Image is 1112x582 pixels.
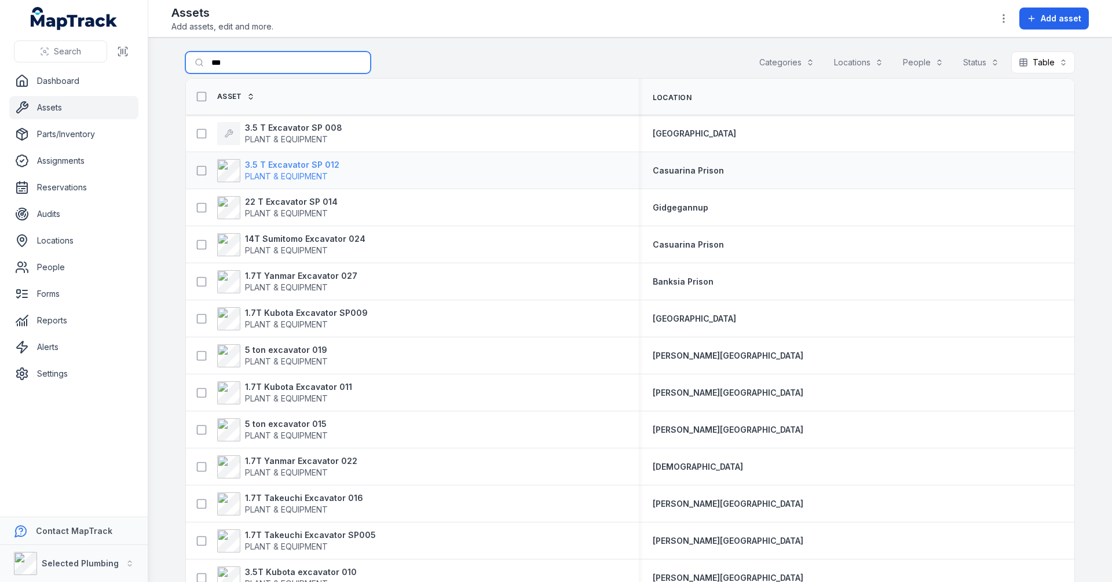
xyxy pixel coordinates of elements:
a: Forms [9,282,138,305]
button: Table [1011,51,1075,73]
a: 3.5 T Excavator SP 008PLANT & EQUIPMENT [217,122,342,145]
button: Search [14,40,107,62]
strong: 1.7T Takeuchi Excavator SP005 [245,529,376,541]
a: 1.7T Kubota Excavator 011PLANT & EQUIPMENT [217,381,352,404]
a: [PERSON_NAME][GEOGRAPHIC_DATA] [653,498,803,510]
a: 5 ton excavator 015PLANT & EQUIPMENT [217,418,328,441]
strong: 5 ton excavator 015 [245,418,328,430]
a: Audits [9,202,138,226]
a: 14T Sumitomo Excavator 024PLANT & EQUIPMENT [217,233,365,256]
a: Locations [9,229,138,252]
a: [GEOGRAPHIC_DATA] [653,128,736,139]
a: People [9,256,138,279]
span: Add asset [1041,13,1081,24]
a: [PERSON_NAME][GEOGRAPHIC_DATA] [653,424,803,436]
a: Alerts [9,336,138,359]
span: Add assets, edit and more. [171,21,273,32]
span: Casuarina Prison [653,240,724,249]
a: 1.7T Yanmar Excavator 022PLANT & EQUIPMENT [217,455,357,478]
span: PLANT & EQUIPMENT [245,319,328,329]
a: Reservations [9,176,138,199]
strong: 5 ton excavator 019 [245,344,328,356]
span: Search [54,46,81,57]
span: Gidgegannup [653,202,708,212]
strong: 1.7T Kubota Excavator 011 [245,381,352,393]
a: Dashboard [9,69,138,93]
a: Assignments [9,149,138,172]
a: Casuarina Prison [653,165,724,176]
a: 5 ton excavator 019PLANT & EQUIPMENT [217,344,328,367]
span: PLANT & EQUIPMENT [245,542,328,551]
strong: 1.7T Yanmar Excavator 022 [245,455,357,467]
a: [PERSON_NAME][GEOGRAPHIC_DATA] [653,387,803,399]
span: PLANT & EQUIPMENT [245,356,328,366]
strong: 3.5 T Excavator SP 008 [245,122,342,134]
a: [DEMOGRAPHIC_DATA] [653,461,743,473]
span: PLANT & EQUIPMENT [245,393,328,403]
button: Status [956,51,1007,73]
a: MapTrack [31,7,118,30]
a: 1.7T Takeuchi Excavator 016PLANT & EQUIPMENT [217,492,363,515]
span: [PERSON_NAME][GEOGRAPHIC_DATA] [653,536,803,546]
strong: Selected Plumbing [42,558,119,568]
span: Banksia Prison [653,277,714,286]
span: Casuarina Prison [653,165,724,175]
a: Asset [217,92,255,101]
strong: 3.5T Kubota excavator 010 [245,566,357,578]
button: Add asset [1019,8,1089,30]
a: Assets [9,96,138,119]
a: 3.5 T Excavator SP 012PLANT & EQUIPMENT [217,159,339,182]
a: 22 T Excavator SP 014PLANT & EQUIPMENT [217,196,338,219]
span: PLANT & EQUIPMENT [245,430,328,440]
span: [PERSON_NAME][GEOGRAPHIC_DATA] [653,388,803,397]
strong: 1.7T Yanmar Excavator 027 [245,270,357,282]
a: Banksia Prison [653,276,714,288]
a: Parts/Inventory [9,123,138,146]
strong: 1.7T Kubota Excavator SP009 [245,307,368,319]
span: [DEMOGRAPHIC_DATA] [653,462,743,472]
span: PLANT & EQUIPMENT [245,208,328,218]
a: [GEOGRAPHIC_DATA] [653,313,736,325]
a: 1.7T Yanmar Excavator 027PLANT & EQUIPMENT [217,270,357,293]
span: PLANT & EQUIPMENT [245,504,328,514]
a: Casuarina Prison [653,239,724,251]
button: Categories [752,51,822,73]
a: 1.7T Kubota Excavator SP009PLANT & EQUIPMENT [217,307,368,330]
a: Gidgegannup [653,202,708,213]
strong: Contact MapTrack [36,526,112,536]
button: People [895,51,951,73]
span: [PERSON_NAME][GEOGRAPHIC_DATA] [653,499,803,509]
strong: 22 T Excavator SP 014 [245,196,338,208]
span: PLANT & EQUIPMENT [245,171,328,181]
span: PLANT & EQUIPMENT [245,134,328,144]
h2: Assets [171,5,273,21]
a: [PERSON_NAME][GEOGRAPHIC_DATA] [653,350,803,362]
span: PLANT & EQUIPMENT [245,282,328,292]
a: Settings [9,362,138,385]
span: [PERSON_NAME][GEOGRAPHIC_DATA] [653,425,803,434]
a: Reports [9,309,138,332]
a: 1.7T Takeuchi Excavator SP005PLANT & EQUIPMENT [217,529,376,552]
strong: 14T Sumitomo Excavator 024 [245,233,365,245]
strong: 3.5 T Excavator SP 012 [245,159,339,171]
span: [PERSON_NAME][GEOGRAPHIC_DATA] [653,351,803,360]
span: PLANT & EQUIPMENT [245,467,328,477]
span: Location [653,93,692,102]
strong: 1.7T Takeuchi Excavator 016 [245,492,363,504]
span: [GEOGRAPHIC_DATA] [653,128,736,138]
button: Locations [826,51,891,73]
span: [GEOGRAPHIC_DATA] [653,314,736,323]
a: [PERSON_NAME][GEOGRAPHIC_DATA] [653,535,803,547]
span: Asset [217,92,242,101]
span: PLANT & EQUIPMENT [245,245,328,255]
